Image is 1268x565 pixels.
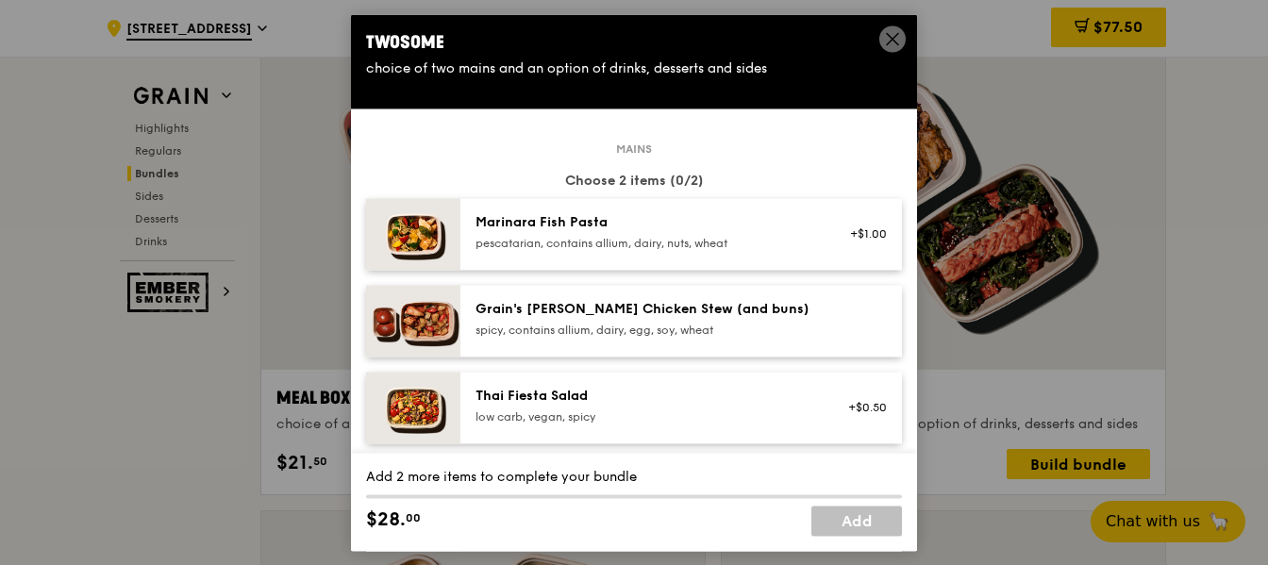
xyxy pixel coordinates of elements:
div: +$0.50 [837,400,887,415]
div: Add 2 more items to complete your bundle [366,468,902,487]
div: spicy, contains allium, dairy, egg, soy, wheat [475,323,814,338]
span: $28. [366,506,406,534]
span: 00 [406,510,421,525]
div: pescatarian, contains allium, dairy, nuts, wheat [475,236,814,251]
a: Add [811,506,902,536]
div: choice of two mains and an option of drinks, desserts and sides [366,59,902,78]
div: Choose 2 items (0/2) [366,172,902,191]
div: Thai Fiesta Salad [475,387,814,406]
span: Mains [609,141,659,157]
img: daily_normal_Thai_Fiesta_Salad__Horizontal_.jpg [366,372,460,443]
div: Marinara Fish Pasta [475,213,814,232]
img: daily_normal_Marinara_Fish_Pasta__Horizontal_.jpg [366,198,460,270]
div: Twosome [366,29,902,56]
div: Grain's [PERSON_NAME] Chicken Stew (and buns) [475,300,814,319]
img: daily_normal_Grains-Curry-Chicken-Stew-HORZ.jpg [366,285,460,357]
div: +$1.00 [837,226,887,241]
div: low carb, vegan, spicy [475,409,814,424]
